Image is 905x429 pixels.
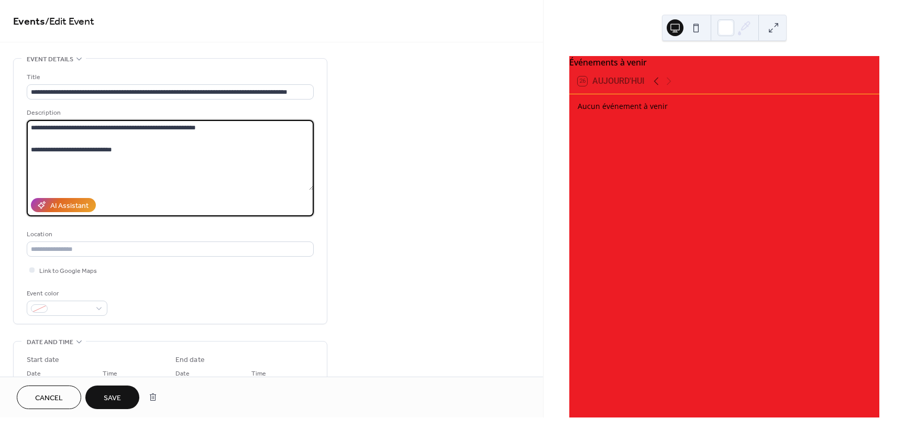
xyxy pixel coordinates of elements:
[85,386,139,409] button: Save
[35,392,63,403] span: Cancel
[27,229,312,240] div: Location
[27,337,73,348] span: Date and time
[50,201,89,212] div: AI Assistant
[27,355,59,366] div: Start date
[578,101,871,112] div: Aucun événement à venir
[27,288,105,299] div: Event color
[27,107,312,118] div: Description
[13,12,45,32] a: Events
[569,56,879,69] div: Événements à venir
[17,386,81,409] button: Cancel
[39,266,97,277] span: Link to Google Maps
[27,368,41,379] span: Date
[103,368,117,379] span: Time
[45,12,94,32] span: / Edit Event
[251,368,266,379] span: Time
[175,368,190,379] span: Date
[31,198,96,212] button: AI Assistant
[27,72,312,83] div: Title
[175,355,205,366] div: End date
[27,54,73,65] span: Event details
[104,392,121,403] span: Save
